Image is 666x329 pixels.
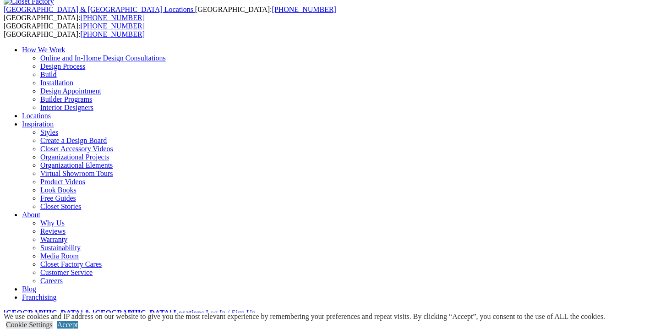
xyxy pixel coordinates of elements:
[81,30,145,38] a: [PHONE_NUMBER]
[40,269,93,276] a: Customer Service
[40,219,65,227] a: Why Us
[40,128,58,136] a: Styles
[4,309,204,317] a: [GEOGRAPHIC_DATA] & [GEOGRAPHIC_DATA] Locations
[81,14,145,22] a: [PHONE_NUMBER]
[40,153,109,161] a: Organizational Projects
[40,95,92,103] a: Builder Programs
[22,112,51,120] a: Locations
[40,227,66,235] a: Reviews
[40,203,81,210] a: Closet Stories
[4,313,605,321] div: We use cookies and IP address on our website to give you the most relevant experience by remember...
[206,309,255,317] a: Log In / Sign Up
[40,178,85,186] a: Product Videos
[40,170,113,177] a: Virtual Showroom Tours
[40,236,67,243] a: Warranty
[57,321,78,329] a: Accept
[4,5,193,13] span: [GEOGRAPHIC_DATA] & [GEOGRAPHIC_DATA] Locations
[40,62,85,70] a: Design Process
[22,285,36,293] a: Blog
[4,22,145,38] span: [GEOGRAPHIC_DATA]: [GEOGRAPHIC_DATA]:
[40,54,166,62] a: Online and In-Home Design Consultations
[22,211,40,219] a: About
[40,194,76,202] a: Free Guides
[40,186,76,194] a: Look Books
[40,252,79,260] a: Media Room
[40,145,113,153] a: Closet Accessory Videos
[40,244,81,252] a: Sustainability
[40,161,113,169] a: Organizational Elements
[40,277,63,285] a: Careers
[40,71,57,78] a: Build
[22,293,57,301] a: Franchising
[40,79,73,87] a: Installation
[22,120,54,128] a: Inspiration
[272,5,336,13] a: [PHONE_NUMBER]
[22,46,66,54] a: How We Work
[40,137,107,144] a: Create a Design Board
[4,5,336,22] span: [GEOGRAPHIC_DATA]: [GEOGRAPHIC_DATA]:
[4,5,195,13] a: [GEOGRAPHIC_DATA] & [GEOGRAPHIC_DATA] Locations
[81,22,145,30] a: [PHONE_NUMBER]
[40,260,102,268] a: Closet Factory Cares
[6,321,53,329] a: Cookie Settings
[40,87,101,95] a: Design Appointment
[40,104,93,111] a: Interior Designers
